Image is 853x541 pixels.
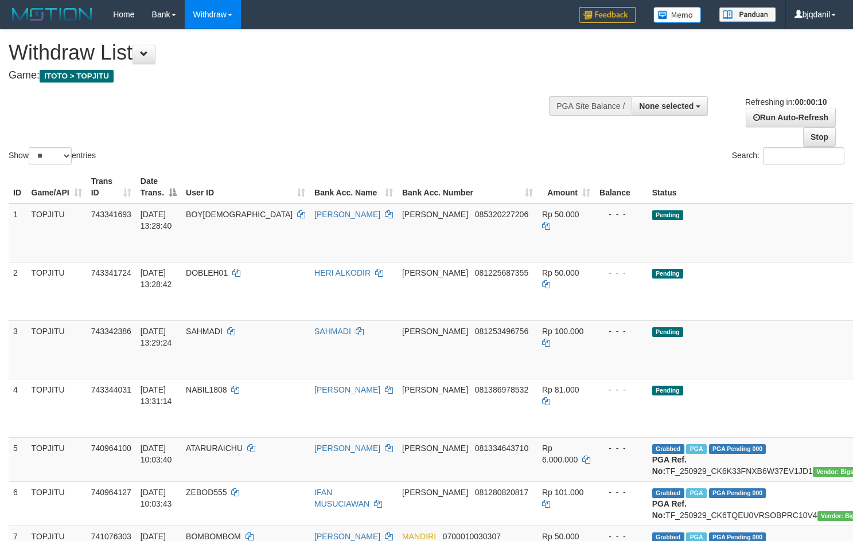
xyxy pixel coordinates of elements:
[632,96,708,116] button: None selected
[794,97,827,107] strong: 00:00:10
[542,385,579,394] span: Rp 81.000
[27,379,87,437] td: TOPJITU
[402,268,468,277] span: [PERSON_NAME]
[542,532,579,541] span: Rp 50.000
[91,268,131,277] span: 743341724
[9,147,96,164] label: Show entries
[314,385,380,394] a: [PERSON_NAME]
[314,268,371,277] a: HERI ALKODIR
[91,210,131,219] span: 743341693
[87,171,136,203] th: Trans ID: activate to sort column ascending
[9,481,27,526] td: 6
[599,326,643,337] div: - - -
[141,385,172,406] span: [DATE] 13:31:14
[29,147,72,164] select: Showentries
[475,268,528,277] span: Copy 081225687355 to clipboard
[402,385,468,394] span: [PERSON_NAME]
[9,70,557,81] h4: Game:
[599,487,643,498] div: - - -
[402,532,436,541] span: MANDIRI
[443,532,501,541] span: Copy 0700010030307 to clipboard
[542,488,583,497] span: Rp 101.000
[599,267,643,279] div: - - -
[652,386,683,395] span: Pending
[402,327,468,336] span: [PERSON_NAME]
[9,262,27,320] td: 2
[186,444,243,453] span: ATARURAICHU
[9,320,27,379] td: 3
[136,171,181,203] th: Date Trans.: activate to sort column descending
[402,444,468,453] span: [PERSON_NAME]
[27,171,87,203] th: Game/API: activate to sort column ascending
[542,210,579,219] span: Rp 50.000
[314,210,380,219] a: [PERSON_NAME]
[709,488,766,498] span: PGA Pending
[141,268,172,289] span: [DATE] 13:28:42
[141,327,172,347] span: [DATE] 13:29:24
[141,488,172,508] span: [DATE] 10:03:43
[27,203,87,262] td: TOPJITU
[709,444,766,454] span: PGA Pending
[542,444,578,464] span: Rp 6.000.000
[475,444,528,453] span: Copy 081334643710 to clipboard
[803,127,836,147] a: Stop
[314,327,351,336] a: SAHMADI
[732,147,844,164] label: Search:
[314,532,380,541] a: [PERSON_NAME]
[186,210,293,219] span: BOY[DEMOGRAPHIC_DATA]
[186,385,227,394] span: NABIL1808
[314,444,380,453] a: [PERSON_NAME]
[542,327,583,336] span: Rp 100.000
[141,210,172,230] span: [DATE] 13:28:40
[9,437,27,481] td: 5
[745,97,827,107] span: Refreshing in:
[402,488,468,497] span: [PERSON_NAME]
[9,379,27,437] td: 4
[537,171,595,203] th: Amount: activate to sort column ascending
[91,385,131,394] span: 743344031
[475,327,528,336] span: Copy 081253496756 to clipboard
[9,6,96,23] img: MOTION_logo.png
[27,437,87,481] td: TOPJITU
[652,210,683,220] span: Pending
[475,488,528,497] span: Copy 081280820817 to clipboard
[763,147,844,164] input: Search:
[141,444,172,464] span: [DATE] 10:03:40
[579,7,636,23] img: Feedback.jpg
[746,108,836,127] a: Run Auto-Refresh
[595,171,648,203] th: Balance
[27,481,87,526] td: TOPJITU
[652,327,683,337] span: Pending
[652,455,687,476] b: PGA Ref. No:
[398,171,537,203] th: Bank Acc. Number: activate to sort column ascending
[91,532,131,541] span: 741076303
[549,96,632,116] div: PGA Site Balance /
[40,70,114,83] span: ITOTO > TOPJITU
[186,268,228,277] span: DOBLEH01
[719,7,776,22] img: panduan.png
[686,488,706,498] span: Marked by bjqwili
[9,171,27,203] th: ID
[186,327,223,336] span: SAHMADI
[542,268,579,277] span: Rp 50.000
[314,488,369,508] a: IFAN MUSUCIAWAN
[310,171,398,203] th: Bank Acc. Name: activate to sort column ascending
[639,101,694,111] span: None selected
[9,203,27,262] td: 1
[402,210,468,219] span: [PERSON_NAME]
[9,41,557,64] h1: Withdraw List
[186,488,227,497] span: ZEBOD555
[652,488,684,498] span: Grabbed
[475,385,528,394] span: Copy 081386978532 to clipboard
[686,444,706,454] span: Marked by bjqwili
[91,327,131,336] span: 743342386
[27,262,87,320] td: TOPJITU
[186,532,241,541] span: BOMBOMBOM
[652,444,684,454] span: Grabbed
[27,320,87,379] td: TOPJITU
[181,171,310,203] th: User ID: activate to sort column ascending
[599,384,643,395] div: - - -
[475,210,528,219] span: Copy 085320227206 to clipboard
[91,444,131,453] span: 740964100
[652,269,683,279] span: Pending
